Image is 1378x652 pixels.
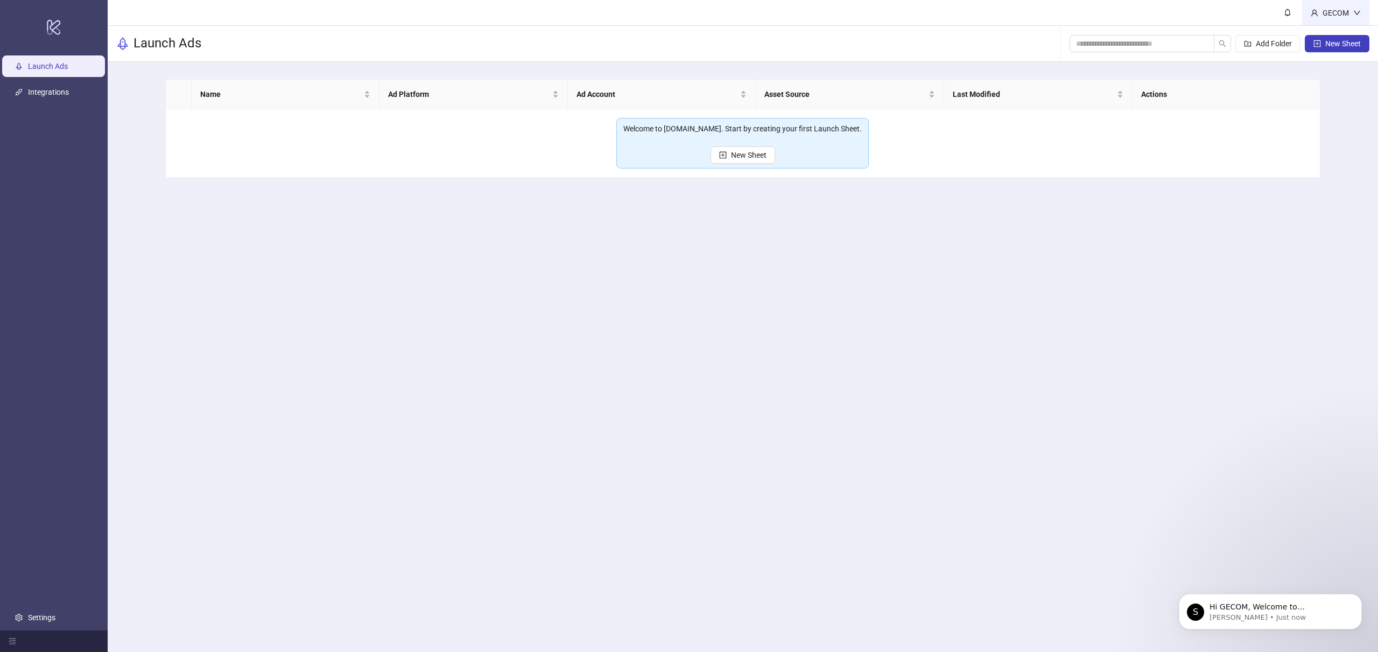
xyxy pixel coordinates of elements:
[28,62,68,71] a: Launch Ads
[28,613,55,622] a: Settings
[1163,571,1378,647] iframe: Intercom notifications message
[1133,80,1321,109] th: Actions
[944,80,1133,109] th: Last Modified
[576,88,739,100] span: Ad Account
[116,37,129,50] span: rocket
[719,151,727,159] span: plus-square
[192,80,380,109] th: Name
[1311,9,1318,17] span: user
[1353,9,1361,17] span: down
[388,88,550,100] span: Ad Platform
[1219,40,1226,47] span: search
[756,80,944,109] th: Asset Source
[1244,40,1252,47] span: folder-add
[623,123,862,135] div: Welcome to [DOMAIN_NAME]. Start by creating your first Launch Sheet.
[568,80,756,109] th: Ad Account
[1284,9,1291,16] span: bell
[1318,7,1353,19] div: GECOM
[1256,39,1292,48] span: Add Folder
[9,637,16,645] span: menu-fold
[28,88,69,96] a: Integrations
[731,151,767,159] span: New Sheet
[379,80,568,109] th: Ad Platform
[1235,35,1300,52] button: Add Folder
[200,88,362,100] span: Name
[133,35,201,52] h3: Launch Ads
[953,88,1115,100] span: Last Modified
[711,146,775,164] button: New Sheet
[764,88,926,100] span: Asset Source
